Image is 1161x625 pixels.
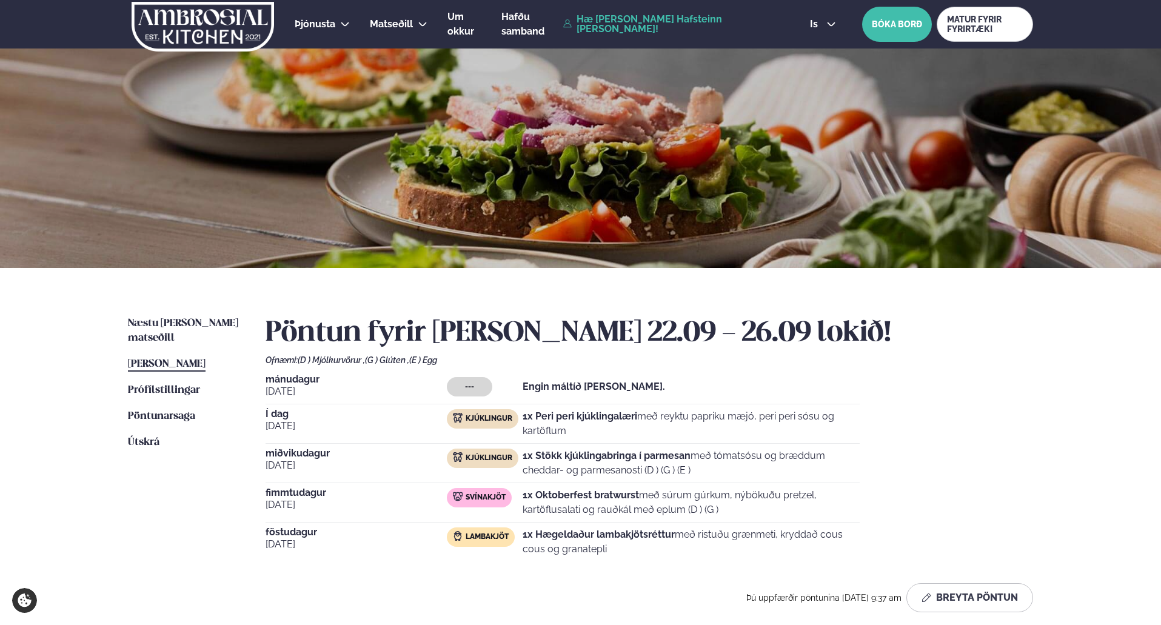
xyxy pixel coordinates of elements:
[266,316,1033,350] h2: Pöntun fyrir [PERSON_NAME] 22.09 - 26.09 lokið!
[453,413,463,423] img: chicken.svg
[501,10,557,39] a: Hafðu samband
[295,18,335,30] span: Þjónusta
[447,10,481,39] a: Um okkur
[466,414,512,424] span: Kjúklingur
[453,452,463,462] img: chicken.svg
[523,381,665,392] strong: Engin máltíð [PERSON_NAME].
[937,7,1033,42] a: MATUR FYRIR FYRIRTÆKI
[563,15,782,34] a: Hæ [PERSON_NAME] Hafsteinn [PERSON_NAME]!
[370,18,413,30] span: Matseðill
[370,17,413,32] a: Matseðill
[128,383,200,398] a: Prófílstillingar
[862,7,932,42] button: BÓKA BORÐ
[295,17,335,32] a: Þjónusta
[523,410,637,422] strong: 1x Peri peri kjúklingalæri
[466,453,512,463] span: Kjúklingur
[128,409,195,424] a: Pöntunarsaga
[906,583,1033,612] button: Breyta Pöntun
[523,449,860,478] p: með tómatsósu og bræddum cheddar- og parmesanosti (D ) (G ) (E )
[266,375,447,384] span: mánudagur
[266,527,447,537] span: föstudagur
[130,2,275,52] img: logo
[523,409,860,438] p: með reyktu papriku mæjó, peri peri sósu og kartöflum
[298,355,365,365] span: (D ) Mjólkurvörur ,
[501,11,544,37] span: Hafðu samband
[128,385,200,395] span: Prófílstillingar
[523,527,860,556] p: með ristuðu grænmeti, kryddað cous cous og granatepli
[466,532,509,542] span: Lambakjöt
[128,435,159,450] a: Útskrá
[266,537,447,552] span: [DATE]
[409,355,437,365] span: (E ) Egg
[266,419,447,433] span: [DATE]
[266,458,447,473] span: [DATE]
[523,529,675,540] strong: 1x Hægeldaður lambakjötsréttur
[12,588,37,613] a: Cookie settings
[523,450,691,461] strong: 1x Stökk kjúklingabringa í parmesan
[128,357,206,372] a: [PERSON_NAME]
[128,411,195,421] span: Pöntunarsaga
[365,355,409,365] span: (G ) Glúten ,
[453,531,463,541] img: Lamb.svg
[447,11,474,37] span: Um okkur
[800,19,846,29] button: is
[128,359,206,369] span: [PERSON_NAME]
[266,498,447,512] span: [DATE]
[266,384,447,399] span: [DATE]
[266,488,447,498] span: fimmtudagur
[465,382,474,392] span: ---
[128,437,159,447] span: Útskrá
[523,488,860,517] p: með súrum gúrkum, nýbökuðu pretzel, kartöflusalati og rauðkál með eplum (D ) (G )
[266,409,447,419] span: Í dag
[466,493,506,503] span: Svínakjöt
[266,355,1033,365] div: Ofnæmi:
[128,318,238,343] span: Næstu [PERSON_NAME] matseðill
[128,316,241,346] a: Næstu [PERSON_NAME] matseðill
[746,593,902,603] span: Þú uppfærðir pöntunina [DATE] 9:37 am
[266,449,447,458] span: miðvikudagur
[453,492,463,501] img: pork.svg
[810,19,821,29] span: is
[523,489,639,501] strong: 1x Oktoberfest bratwurst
